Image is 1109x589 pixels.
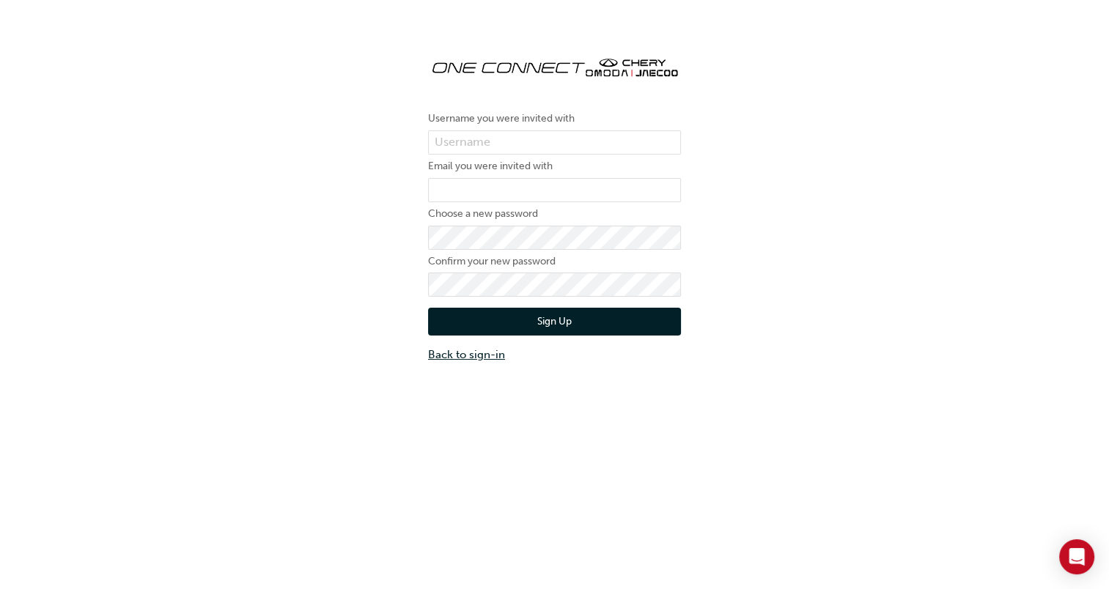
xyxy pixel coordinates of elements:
label: Choose a new password [428,205,681,223]
label: Email you were invited with [428,158,681,175]
img: oneconnect [428,44,681,88]
label: Confirm your new password [428,253,681,270]
label: Username you were invited with [428,110,681,127]
input: Username [428,130,681,155]
a: Back to sign-in [428,347,681,363]
button: Sign Up [428,308,681,336]
div: Open Intercom Messenger [1059,539,1094,574]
